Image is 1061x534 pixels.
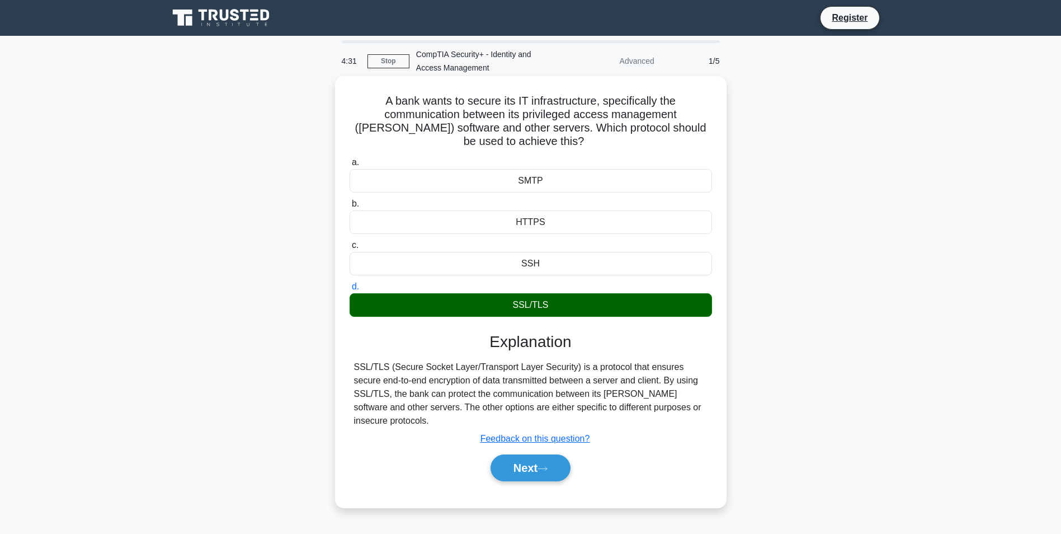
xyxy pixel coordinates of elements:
[661,50,727,72] div: 1/5
[350,252,712,275] div: SSH
[352,282,359,291] span: d.
[491,455,570,481] button: Next
[409,43,563,79] div: CompTIA Security+ - Identity and Access Management
[563,50,661,72] div: Advanced
[348,94,713,149] h5: A bank wants to secure its IT infrastructure, specifically the communication between its privileg...
[352,157,359,167] span: a.
[350,210,712,234] div: HTTPS
[480,434,590,443] a: Feedback on this question?
[354,360,708,428] div: SSL/TLS (Secure Socket Layer/Transport Layer Security) is a protocol that ensures secure end-to-e...
[350,169,712,193] div: SMTP
[367,54,409,68] a: Stop
[335,50,367,72] div: 4:31
[356,332,705,352] h3: Explanation
[350,293,712,317] div: SSL/TLS
[352,240,359,250] span: c.
[825,11,874,25] a: Register
[352,199,359,208] span: b.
